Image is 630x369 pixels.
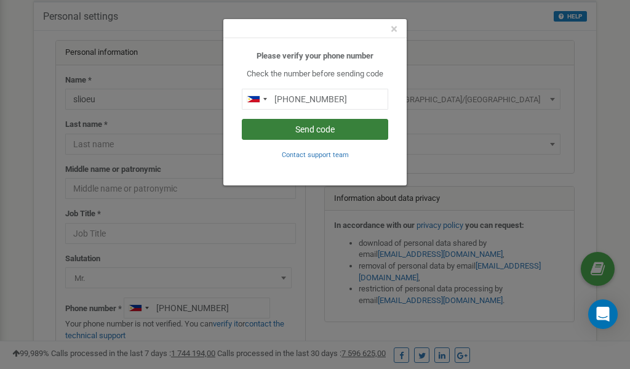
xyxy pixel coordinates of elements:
[242,89,388,110] input: 0905 123 4567
[282,151,349,159] small: Contact support team
[391,22,397,36] span: ×
[391,23,397,36] button: Close
[588,299,618,329] div: Open Intercom Messenger
[282,150,349,159] a: Contact support team
[242,89,271,109] div: Telephone country code
[242,68,388,80] p: Check the number before sending code
[242,119,388,140] button: Send code
[257,51,373,60] b: Please verify your phone number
